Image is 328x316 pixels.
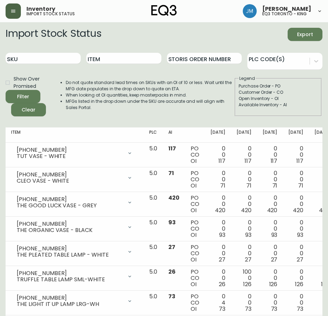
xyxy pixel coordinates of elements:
div: 0 0 [288,219,303,238]
span: 126 [243,280,251,288]
span: 93 [219,231,225,239]
td: 5.0 [144,143,163,167]
span: 117 [245,157,251,165]
td: 5.0 [144,167,163,192]
span: 73 [297,305,303,313]
div: 0 0 [263,293,278,312]
div: PO CO [191,219,199,238]
div: 0 0 [210,145,225,164]
th: Item [6,127,144,143]
div: 0 0 [288,170,303,189]
div: THE LIGHT IT UP LAMP LRG-WH [17,301,123,307]
span: 71 [220,182,225,190]
span: 420 [293,206,303,214]
span: 73 [271,305,278,313]
span: 420 [215,206,225,214]
span: Export [293,30,317,39]
td: 5.0 [144,217,163,241]
span: OI [191,280,197,288]
div: Available Inventory - AI [239,102,318,108]
div: 0 0 [263,170,278,189]
span: OI [191,256,197,264]
div: [PHONE_NUMBER]THE GOOD LUCK VASE - GREY [11,195,138,210]
div: 0 0 [237,219,251,238]
div: THE ORGANIC VASE - BLACK [17,227,123,233]
span: 126 [269,280,278,288]
div: 0 0 [288,195,303,214]
div: [PHONE_NUMBER] [17,147,123,153]
th: [DATE] [283,127,309,143]
span: 117 [271,157,278,165]
div: 0 0 [237,195,251,214]
div: PO CO [191,145,199,164]
span: 126 [295,280,303,288]
span: 27 [271,256,278,264]
div: 0 0 [263,269,278,288]
div: [PHONE_NUMBER] [17,246,123,252]
div: 0 0 [263,195,278,214]
div: PO CO [191,269,199,288]
span: 71 [246,182,251,190]
li: Do not quote standard lead times on SKUs with an OI of 10 or less. Wait until the MFG date popula... [66,80,234,92]
img: logo [151,5,177,16]
th: [DATE] [205,127,231,143]
span: 71 [272,182,278,190]
div: 0 4 [210,293,225,312]
td: 5.0 [144,192,163,217]
th: [DATE] [257,127,283,143]
div: [PHONE_NUMBER] [17,221,123,227]
h5: eq3 toronto - king [262,12,307,16]
div: 0 0 [288,269,303,288]
div: TUT VASE - WHITE [17,153,123,159]
div: Customer Order - CO [239,89,318,95]
div: TRUFFLE TABLE LAMP SML-WHITE [17,276,123,283]
span: 73 [219,305,225,313]
span: OI [191,157,197,165]
div: [PHONE_NUMBER]THE ORGANIC VASE - BLACK [11,219,138,235]
span: 117 [168,144,176,152]
div: [PHONE_NUMBER] [17,270,123,276]
td: 5.0 [144,291,163,315]
li: MFGs listed in the drop down under the SKU are accurate and will align with Sales Portal. [66,98,234,111]
div: [PHONE_NUMBER]TUT VASE - WHITE [11,145,138,161]
div: THE PLEATED TABLE LAMP - WHITE [17,252,123,258]
div: 0 0 [263,244,278,263]
span: 26 [168,268,176,276]
div: 0 0 [288,145,303,164]
th: [DATE] [231,127,257,143]
div: 0 0 [210,219,225,238]
div: [PHONE_NUMBER]CLEO VASE - WHITE [11,170,138,185]
h5: import stock status [26,12,75,16]
div: [PHONE_NUMBER]THE PLEATED TABLE LAMP - WHITE [11,244,138,259]
div: 0 0 [288,244,303,263]
span: OI [191,231,197,239]
div: 0 0 [210,170,225,189]
div: 0 0 [237,293,251,312]
h2: Import Stock Status [6,28,101,41]
button: Export [288,28,322,41]
div: [PHONE_NUMBER] [17,196,123,202]
th: AI [163,127,185,143]
span: 93 [168,218,176,226]
span: Inventory [26,6,55,12]
span: 71 [298,182,303,190]
div: PO CO [191,170,199,189]
span: 73 [245,305,251,313]
div: 0 0 [210,195,225,214]
span: 27 [168,243,175,251]
div: 0 0 [237,145,251,164]
span: [PERSON_NAME] [262,6,311,12]
div: PO CO [191,244,199,263]
div: [PHONE_NUMBER]THE LIGHT IT UP LAMP LRG-WH [11,293,138,309]
div: 100 0 [237,269,251,288]
span: 93 [245,231,251,239]
div: [PHONE_NUMBER]TRUFFLE TABLE LAMP SML-WHITE [11,269,138,284]
div: PO CO [191,293,199,312]
div: 0 0 [263,145,278,164]
span: 117 [218,157,225,165]
td: 5.0 [144,241,163,266]
td: 5.0 [144,266,163,291]
span: Clear [17,106,40,114]
span: 27 [245,256,251,264]
li: When looking at OI quantities, keep masterpacks in mind. [66,92,234,98]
